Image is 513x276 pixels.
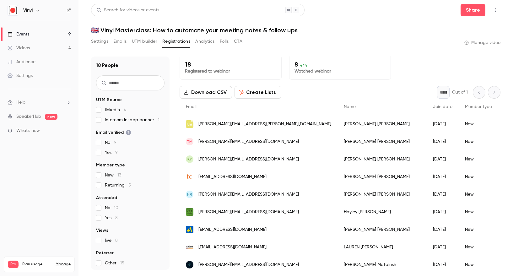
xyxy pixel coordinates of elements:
[344,105,356,109] span: Name
[427,256,459,273] div: [DATE]
[8,59,35,65] div: Audience
[8,73,33,79] div: Settings
[427,115,459,133] div: [DATE]
[124,108,126,112] span: 4
[235,86,281,99] button: Create Lists
[187,192,192,197] span: HR
[198,121,331,127] span: [PERSON_NAME][EMAIL_ADDRESS][PERSON_NAME][DOMAIN_NAME]
[16,127,40,134] span: What's new
[198,209,299,215] span: [PERSON_NAME][EMAIL_ADDRESS][DOMAIN_NAME]
[198,226,267,233] span: [EMAIL_ADDRESS][DOMAIN_NAME]
[56,262,71,267] a: Manage
[96,250,114,256] span: Referrer
[105,182,131,188] span: Returning
[198,191,299,198] span: [PERSON_NAME][EMAIL_ADDRESS][DOMAIN_NAME]
[427,221,459,238] div: [DATE]
[185,61,276,68] p: 18
[114,140,116,145] span: 9
[96,7,159,14] div: Search for videos or events
[337,238,427,256] div: LAUREN [PERSON_NAME]
[337,133,427,150] div: [PERSON_NAME] [PERSON_NAME]
[114,206,118,210] span: 10
[105,215,118,221] span: Yes
[180,86,232,99] button: Download CSV
[459,238,498,256] div: New
[105,139,116,146] span: No
[459,168,498,186] div: New
[187,156,192,162] span: ky
[158,118,159,122] span: 1
[8,99,71,106] li: help-dropdown-opener
[16,113,41,120] a: SpeakerHub
[234,36,242,46] button: CTA
[96,129,131,136] span: Email verified
[96,162,125,168] span: Member type
[45,114,57,120] span: new
[115,238,118,243] span: 8
[337,150,427,168] div: [PERSON_NAME] [PERSON_NAME]
[185,68,276,74] p: Registered to webinar
[452,89,468,95] p: Out of 1
[198,156,299,163] span: [PERSON_NAME][EMAIL_ADDRESS][DOMAIN_NAME]
[8,261,19,268] span: Pro
[8,45,30,51] div: Videos
[337,186,427,203] div: [PERSON_NAME] [PERSON_NAME]
[96,195,117,201] span: Attended
[96,62,118,69] h1: 18 People
[337,115,427,133] div: [PERSON_NAME] [PERSON_NAME]
[91,36,108,46] button: Settings
[459,203,498,221] div: New
[186,105,197,109] span: Email
[105,205,118,211] span: No
[117,173,121,177] span: 13
[91,26,500,34] h1: 🇬🇧 Vinyl Masterclass: How to automate your meeting notes & follow ups
[115,216,118,220] span: 8
[186,120,193,128] img: northernaccountants.co.uk
[186,173,193,181] img: tc-group.com
[198,138,299,145] span: [PERSON_NAME][EMAIL_ADDRESS][DOMAIN_NAME]
[465,105,492,109] span: Member type
[8,31,29,37] div: Events
[198,262,299,268] span: [PERSON_NAME][EMAIL_ADDRESS][DOMAIN_NAME]
[433,105,452,109] span: Join date
[198,174,267,180] span: [EMAIL_ADDRESS][DOMAIN_NAME]
[105,237,118,244] span: live
[23,7,33,14] h6: Vinyl
[115,150,118,155] span: 9
[198,244,267,251] span: [EMAIL_ADDRESS][DOMAIN_NAME]
[427,203,459,221] div: [DATE]
[186,208,193,216] img: infinitecfo.com
[459,150,498,168] div: New
[162,36,190,46] button: Registrations
[427,133,459,150] div: [DATE]
[427,238,459,256] div: [DATE]
[105,107,126,113] span: linkedin
[294,68,386,74] p: Watched webinar
[132,36,157,46] button: UTM builder
[220,36,229,46] button: Polls
[294,61,386,68] p: 8
[337,168,427,186] div: [PERSON_NAME] [PERSON_NAME]
[195,36,215,46] button: Analytics
[300,63,308,68] span: 44 %
[113,36,127,46] button: Emails
[337,221,427,238] div: [PERSON_NAME] [PERSON_NAME]
[459,133,498,150] div: New
[459,256,498,273] div: New
[459,221,498,238] div: New
[120,261,124,265] span: 15
[427,168,459,186] div: [DATE]
[186,226,193,233] img: taxassist.co.uk
[459,186,498,203] div: New
[16,99,25,106] span: Help
[459,115,498,133] div: New
[105,117,159,123] span: intercom in-app banner
[105,172,121,178] span: New
[96,97,165,266] section: facet-groups
[427,150,459,168] div: [DATE]
[461,4,485,16] button: Share
[337,256,427,273] div: [PERSON_NAME] McTainsh
[186,243,193,251] img: antt.com.au
[22,262,52,267] span: Plan usage
[105,260,124,266] span: Other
